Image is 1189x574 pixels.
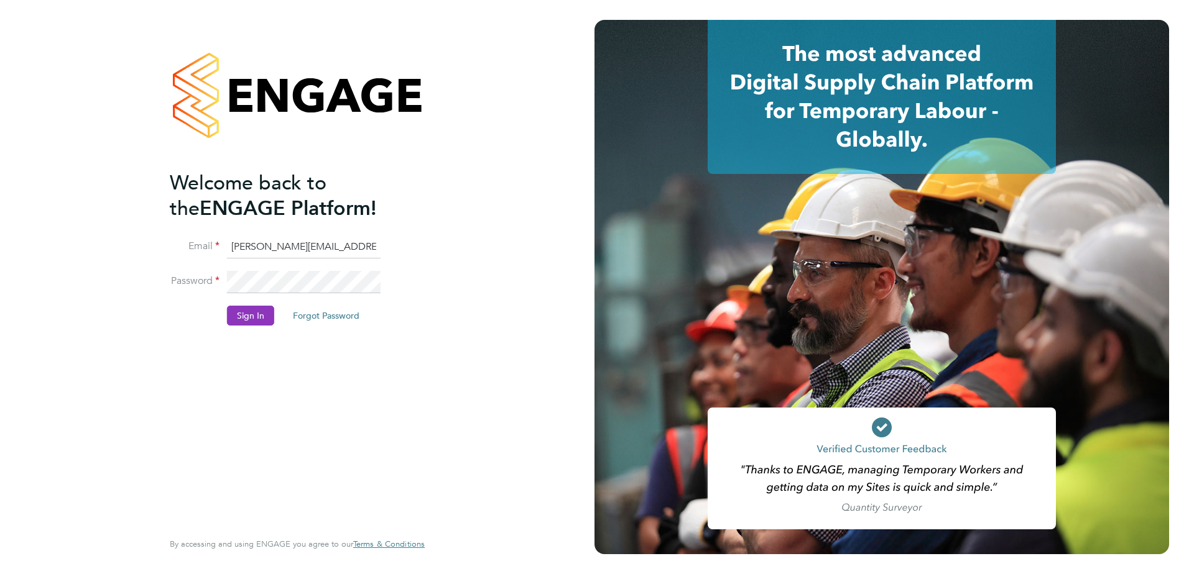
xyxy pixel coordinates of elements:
[227,306,274,326] button: Sign In
[170,539,425,549] span: By accessing and using ENGAGE you agree to our
[353,539,425,549] span: Terms & Conditions
[283,306,369,326] button: Forgot Password
[170,275,220,288] label: Password
[170,240,220,253] label: Email
[227,236,381,258] input: Enter your work email...
[353,539,425,549] a: Terms & Conditions
[170,170,412,221] h2: ENGAGE Platform!
[170,171,326,221] span: Welcome back to the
